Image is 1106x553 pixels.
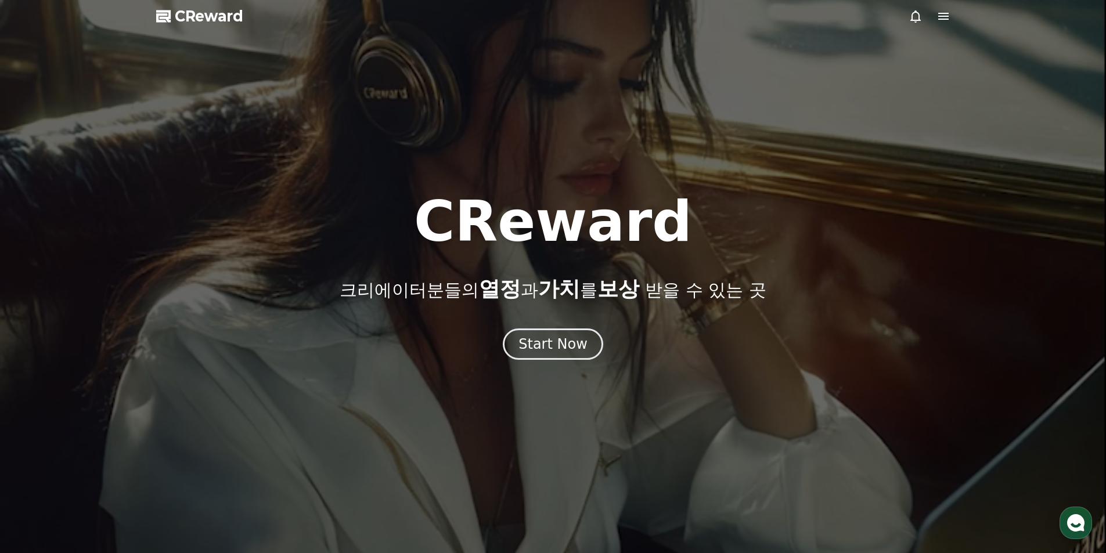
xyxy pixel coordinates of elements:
span: 가치 [538,277,580,301]
div: Start Now [518,335,588,353]
a: CReward [156,7,243,26]
p: 크리에이터분들의 과 를 받을 수 있는 곳 [340,277,766,301]
span: 열정 [479,277,521,301]
button: Start Now [503,328,603,360]
span: CReward [175,7,243,26]
a: Start Now [503,340,603,351]
h1: CReward [414,194,692,250]
span: 보상 [597,277,639,301]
